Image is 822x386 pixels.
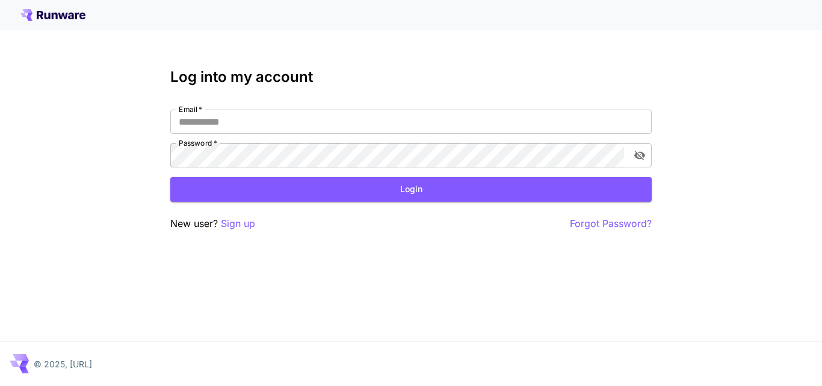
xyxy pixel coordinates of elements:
[170,177,652,202] button: Login
[629,145,650,166] button: toggle password visibility
[170,216,255,231] p: New user?
[179,138,217,148] label: Password
[170,69,652,86] h3: Log into my account
[221,216,255,231] button: Sign up
[570,216,652,231] button: Forgot Password?
[34,358,92,370] p: © 2025, [URL]
[179,104,202,114] label: Email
